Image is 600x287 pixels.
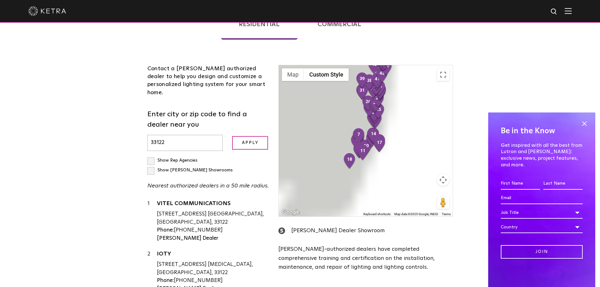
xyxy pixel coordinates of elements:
[157,236,218,241] strong: [PERSON_NAME] Dealer
[157,277,269,285] div: [PHONE_NUMBER]
[369,96,382,113] div: 28
[147,181,269,191] p: Nearest authorized dealers in a 50 mile radius.
[28,6,66,16] img: ketra-logo-2019-white
[147,109,269,130] label: Enter city or zip code to find a dealer near you
[351,133,364,150] div: 3
[356,84,369,101] div: 31
[394,212,438,216] span: Map data ©2025 Google, INEGI
[370,74,384,91] div: 40
[147,200,157,242] div: 1
[350,134,363,151] div: 6
[501,142,583,168] p: Get inspired with all the best from Lutron and [PERSON_NAME]: exclusive news, project features, a...
[369,112,383,129] div: 21
[365,131,379,148] div: 12
[304,68,349,81] button: Custom Style
[501,221,583,233] div: Country
[278,245,453,272] p: [PERSON_NAME]-authorized dealers have completed comprehensive training and certification on the i...
[373,136,386,153] div: 16
[380,60,393,77] div: 44
[352,128,365,145] div: 7
[437,174,449,186] button: Map camera controls
[442,212,451,216] a: Terms
[550,8,558,16] img: search icon
[437,196,449,209] button: Drag Pegman onto the map to open Street View
[366,111,380,128] div: 20
[343,153,356,170] div: 18
[363,212,391,216] button: Keyboard shortcuts
[373,80,386,97] div: 36
[373,134,386,151] div: 15
[282,68,304,81] button: Show street map
[374,83,387,100] div: 35
[362,95,375,112] div: 26
[147,168,233,172] label: Show [PERSON_NAME] Showrooms
[367,127,380,144] div: 14
[147,135,223,151] input: Enter city or zip code
[565,8,572,14] img: Hamburger%20Nav.svg
[373,136,386,153] div: 17
[356,72,369,89] div: 39
[278,227,285,234] img: showroom_icon.png
[501,125,583,137] h4: Be in the Know
[353,142,366,159] div: 9
[157,201,269,209] a: VITEL COMMUNICATIONS
[501,192,583,204] input: Email
[366,127,380,144] div: 13
[501,207,583,219] div: Job Title
[157,226,269,234] div: [PHONE_NUMBER]
[280,208,301,216] img: Google
[280,208,301,216] a: Open this area in Google Maps (opens a new window)
[372,103,385,120] div: 25
[147,158,197,163] label: Show Rep Agencies
[360,139,373,156] div: 10
[157,278,174,283] strong: Phone:
[157,210,269,226] div: [STREET_ADDRESS] [GEOGRAPHIC_DATA], [GEOGRAPHIC_DATA], 33122
[371,72,384,89] div: 41
[501,178,540,190] input: First Name
[372,91,385,108] div: 29
[351,132,365,149] div: 1
[221,9,298,40] a: Residential
[363,74,376,91] div: 38
[501,245,583,259] input: Join
[356,144,369,161] div: 11
[147,65,269,97] div: Contact a [PERSON_NAME] authorized dealer to help you design and customize a personalized lightin...
[368,97,381,114] div: 27
[368,58,381,75] div: 43
[157,251,269,259] a: IOTY
[232,136,268,150] input: Apply
[157,227,174,233] strong: Phone:
[157,261,269,277] div: [STREET_ADDRESS] [MEDICAL_DATA], [GEOGRAPHIC_DATA], 33122
[375,67,389,84] div: 42
[278,226,453,235] div: [PERSON_NAME] Dealer Showroom
[543,178,583,190] input: Last Name
[437,68,449,81] button: Toggle fullscreen view
[300,9,379,40] a: Commercial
